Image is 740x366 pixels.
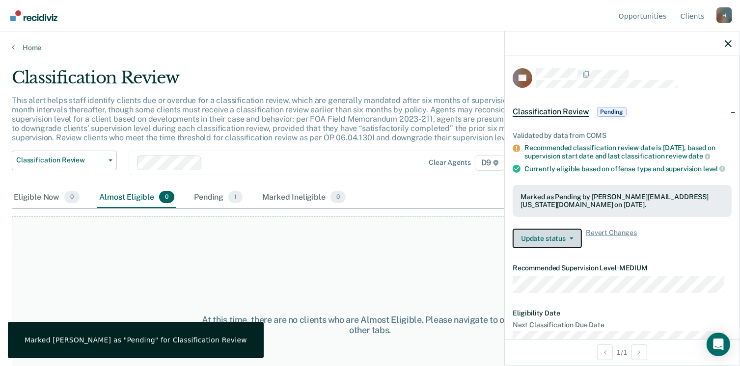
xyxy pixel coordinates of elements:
div: Recommended classification review date is [DATE], based on supervision start date and last classi... [524,144,732,160]
span: 0 [64,191,80,204]
div: Classification Review [12,68,567,96]
div: At this time, there are no clients who are Almost Eligible. Please navigate to one of the other t... [191,314,549,336]
span: 0 [330,191,346,204]
div: 1 / 1 [505,339,740,365]
span: • [617,264,619,272]
div: Open Intercom Messenger [707,333,730,356]
div: H [716,7,732,23]
dt: Next Classification Due Date [513,321,732,329]
span: level [703,165,725,173]
div: Marked [PERSON_NAME] as "Pending" for Classification Review [25,336,247,344]
button: Update status [513,229,582,248]
div: Pending [192,187,245,209]
div: Validated by data from COMS [513,131,732,140]
div: Clear agents [429,158,470,167]
div: Currently eligible based on offense type and supervision [524,164,732,173]
span: Pending [597,107,627,117]
span: 1 [228,191,243,204]
button: Next Opportunity [631,344,647,360]
a: Home [12,43,728,52]
div: Almost Eligible [97,187,176,209]
span: Revert Changes [586,229,637,248]
img: Recidiviz [10,10,57,21]
span: Classification Review [16,156,105,164]
dt: Eligibility Date [513,309,732,317]
div: Marked Ineligible [260,187,348,209]
span: D9 [475,155,506,171]
span: Classification Review [513,107,589,117]
button: Previous Opportunity [597,344,613,360]
p: This alert helps staff identify clients due or overdue for a classification review, which are gen... [12,96,560,143]
div: Marked as Pending by [PERSON_NAME][EMAIL_ADDRESS][US_STATE][DOMAIN_NAME] on [DATE]. [521,193,724,209]
dt: Recommended Supervision Level MEDIUM [513,264,732,272]
div: Classification ReviewPending [505,96,740,128]
span: 0 [159,191,174,204]
div: Eligible Now [12,187,82,209]
button: Profile dropdown button [716,7,732,23]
